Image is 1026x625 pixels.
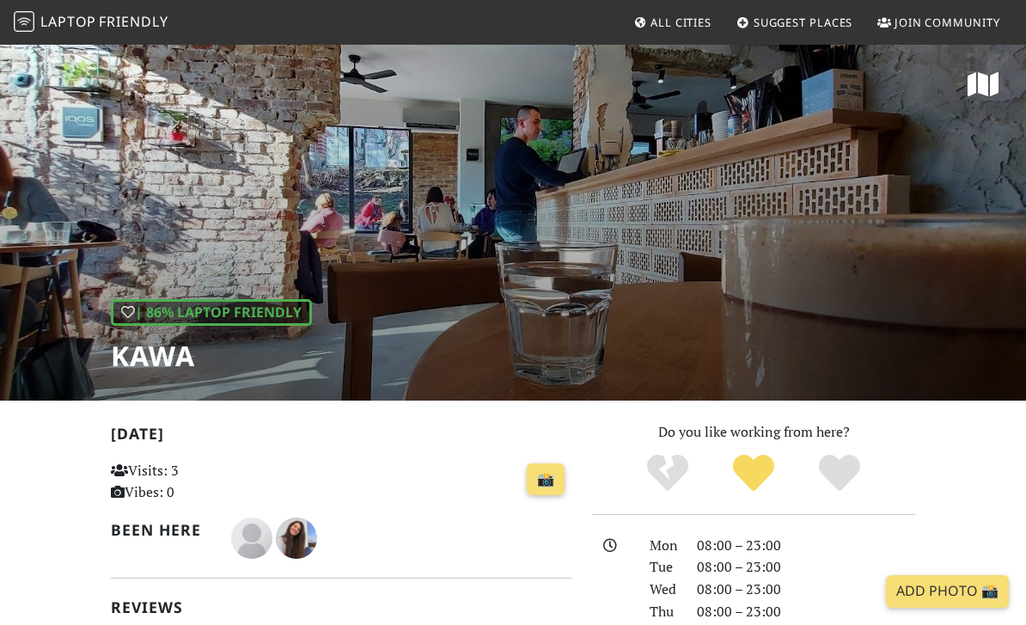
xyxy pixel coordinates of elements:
span: Join Community [895,15,1000,30]
h2: [DATE] [111,425,571,450]
div: Thu [639,601,687,623]
img: LaptopFriendly [14,11,34,32]
span: Kristina Lattova [276,527,317,546]
h1: Kawa [111,340,312,372]
h2: Reviews [111,598,571,616]
div: 08:00 – 23:00 [687,601,925,623]
div: 08:00 – 23:00 [687,535,925,557]
a: All Cities [626,7,718,38]
div: Wed [639,579,687,601]
span: Suggest Places [754,15,853,30]
p: Do you like working from here? [592,421,915,444]
img: 3425-kristina.jpg [276,518,317,559]
div: Mon [639,535,687,557]
a: Join Community [870,7,1007,38]
div: Definitely! [797,452,882,495]
div: | 86% Laptop Friendly [111,299,312,327]
span: André Pinheiro [231,527,276,546]
a: 📸 [527,463,565,496]
h2: Been here [111,521,211,539]
a: Suggest Places [730,7,860,38]
a: Add Photo 📸 [886,575,1009,608]
div: Tue [639,556,687,579]
img: blank-535327c66bd565773addf3077783bbfce4b00ec00e9fd257753287c682c7fa38.png [231,518,272,559]
div: Yes [711,452,797,495]
div: 08:00 – 23:00 [687,556,925,579]
span: Laptop [40,12,96,31]
p: Visits: 3 Vibes: 0 [111,460,251,504]
span: Friendly [99,12,168,31]
span: All Cities [650,15,711,30]
div: 08:00 – 23:00 [687,579,925,601]
div: No [625,452,711,495]
a: LaptopFriendly LaptopFriendly [14,8,168,38]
